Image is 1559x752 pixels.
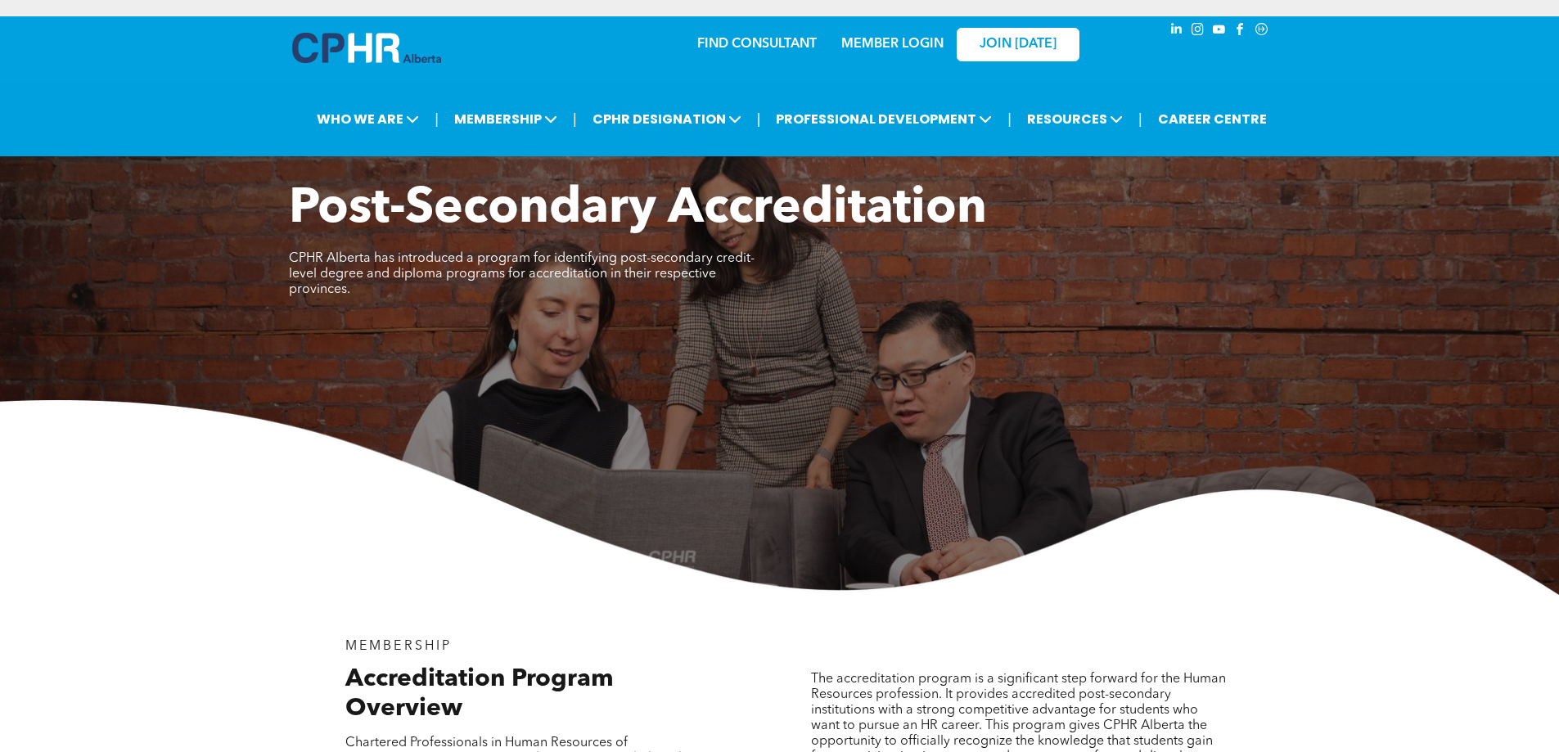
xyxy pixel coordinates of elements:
a: JOIN [DATE] [957,28,1079,61]
span: MEMBERSHIP [345,640,453,653]
a: CAREER CENTRE [1153,104,1272,134]
span: Accreditation Program Overview [345,667,614,721]
a: facebook [1232,20,1250,43]
li: | [573,102,577,136]
a: MEMBER LOGIN [841,38,944,51]
li: | [757,102,761,136]
img: A blue and white logo for cp alberta [292,33,441,63]
li: | [1007,102,1012,136]
a: linkedin [1168,20,1186,43]
a: instagram [1189,20,1207,43]
span: RESOURCES [1022,104,1128,134]
span: MEMBERSHIP [449,104,562,134]
span: Post-Secondary Accreditation [289,185,987,234]
li: | [1138,102,1142,136]
a: youtube [1210,20,1228,43]
span: PROFESSIONAL DEVELOPMENT [771,104,997,134]
span: CPHR DESIGNATION [588,104,746,134]
span: JOIN [DATE] [980,37,1057,52]
a: Social network [1253,20,1271,43]
span: WHO WE ARE [312,104,424,134]
a: FIND CONSULTANT [697,38,817,51]
span: CPHR Alberta has introduced a program for identifying post-secondary credit-level degree and dipl... [289,252,755,296]
li: | [435,102,439,136]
